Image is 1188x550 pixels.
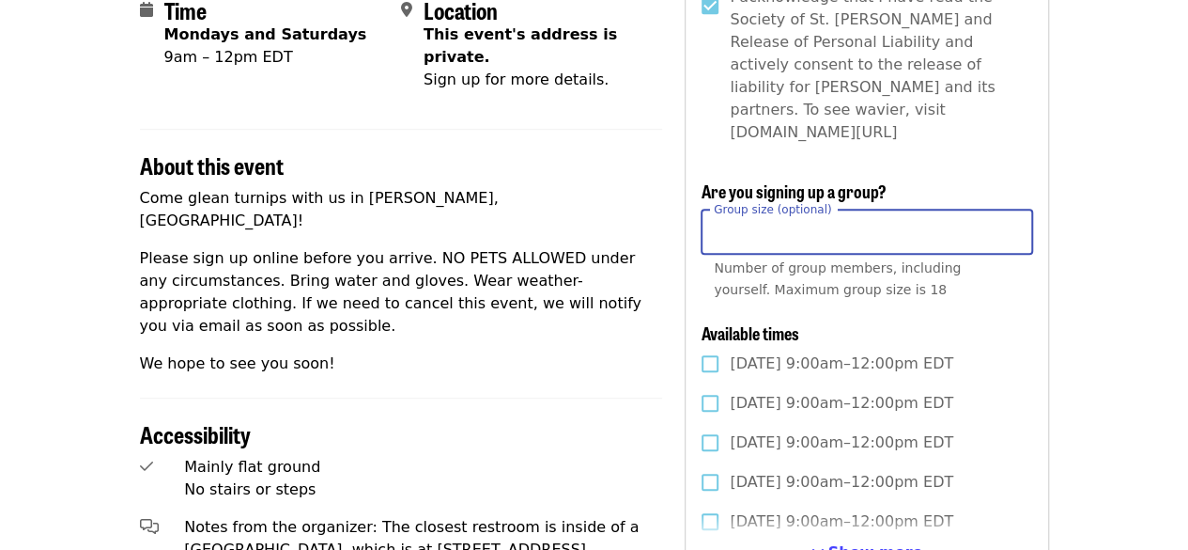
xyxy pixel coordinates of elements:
span: [DATE] 9:00am–12:00pm EDT [730,432,953,454]
span: Group size (optional) [714,202,831,215]
i: map-marker-alt icon [401,1,412,19]
i: comments-alt icon [140,518,159,536]
span: Number of group members, including yourself. Maximum group size is 18 [714,260,961,297]
input: [object Object] [701,210,1032,255]
i: check icon [140,458,153,476]
i: calendar icon [140,1,153,19]
strong: Mondays and Saturdays [164,25,367,43]
span: [DATE] 9:00am–12:00pm EDT [730,353,953,375]
div: Mainly flat ground [184,456,662,479]
span: Are you signing up a group? [701,179,886,203]
div: 9am – 12pm EDT [164,46,367,69]
span: [DATE] 9:00am–12:00pm EDT [730,392,953,415]
p: We hope to see you soon! [140,353,663,375]
span: [DATE] 9:00am–12:00pm EDT [730,511,953,533]
span: Sign up for more details. [424,71,609,88]
span: This event's address is private. [424,25,617,66]
div: No stairs or steps [184,479,662,501]
span: [DATE] 9:00am–12:00pm EDT [730,471,953,494]
p: Please sign up online before you arrive. NO PETS ALLOWED under any circumstances. Bring water and... [140,247,663,338]
span: Accessibility [140,417,251,450]
span: About this event [140,149,284,181]
span: Available times [701,321,798,345]
p: Come glean turnips with us in [PERSON_NAME], [GEOGRAPHIC_DATA]! [140,187,663,232]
